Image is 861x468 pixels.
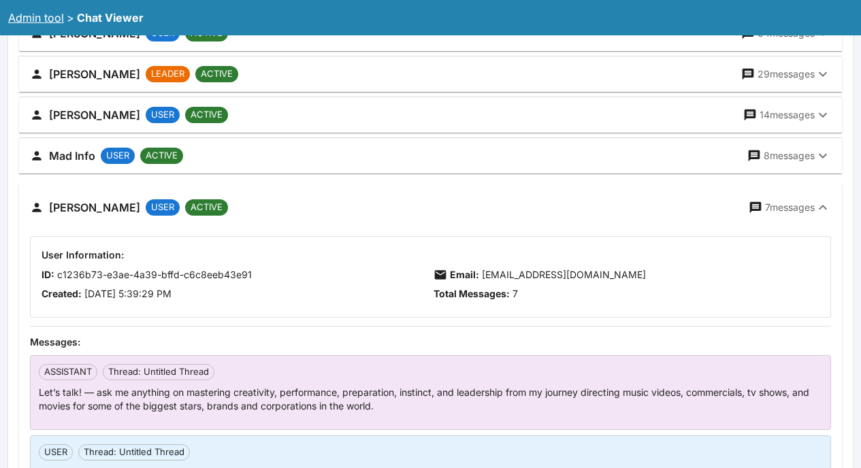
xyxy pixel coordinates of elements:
[146,201,180,214] span: USER
[19,138,842,173] button: Mad InfoUSERACTIVE8messages
[42,269,54,280] strong: ID:
[49,65,140,84] h6: [PERSON_NAME]
[103,365,214,379] span: Thread: Untitled Thread
[8,11,64,24] a: Admin tool
[19,56,842,92] button: [PERSON_NAME]LEADERACTIVE29messages
[140,149,183,163] span: ACTIVE
[77,10,144,26] div: Chat Viewer
[764,149,815,163] p: 8 messages
[19,97,842,133] button: [PERSON_NAME]USERACTIVE14messages
[146,67,190,81] span: LEADER
[42,287,428,301] p: [DATE] 5:39:29 PM
[434,287,820,301] p: 7
[39,386,822,413] p: Let’s talk! — ask me anything on mastering creativity, performance, preparation, instinct, and le...
[30,335,831,350] h6: Messages:
[758,67,815,81] p: 29 messages
[42,268,428,282] p: c1236b73-e3ae-4a39-bffd-c6c8eeb43e91
[765,201,815,214] p: 7 messages
[146,108,180,122] span: USER
[450,269,479,280] strong: Email:
[101,149,135,163] span: USER
[39,365,97,379] span: ASSISTANT
[49,105,140,124] h6: [PERSON_NAME]
[185,201,228,214] span: ACTIVE
[39,446,72,459] span: USER
[49,146,95,165] h6: Mad Info
[49,198,140,217] h6: [PERSON_NAME]
[42,248,819,263] h6: User Information:
[67,10,74,26] div: >
[42,288,82,299] strong: Created:
[19,184,842,231] button: [PERSON_NAME]USERACTIVE7messages
[185,108,228,122] span: ACTIVE
[79,446,189,459] span: Thread: Untitled Thread
[760,108,815,122] p: 14 messages
[195,67,238,81] span: ACTIVE
[434,288,510,299] strong: Total Messages:
[450,268,646,282] p: [EMAIL_ADDRESS][DOMAIN_NAME]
